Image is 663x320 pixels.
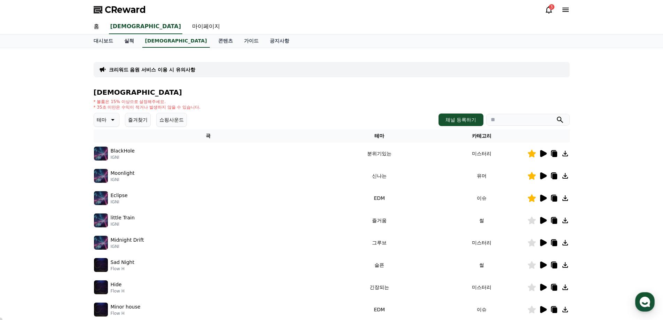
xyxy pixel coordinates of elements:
[187,19,226,34] a: 마이페이지
[156,113,187,127] button: 쇼핑사운드
[111,244,144,249] p: IGNI
[94,303,108,317] img: music
[94,88,570,96] h4: [DEMOGRAPHIC_DATA]
[111,288,125,294] p: Flow H
[111,259,134,266] p: Sad Night
[436,209,527,232] td: 썰
[323,142,436,165] td: 분위기있는
[264,34,295,48] a: 공지사항
[111,311,141,316] p: Flow H
[439,114,483,126] button: 채널 등록하기
[46,221,90,238] a: 대화
[88,19,105,34] a: 홈
[108,231,116,237] span: 설정
[323,232,436,254] td: 그루브
[94,280,108,294] img: music
[94,258,108,272] img: music
[436,165,527,187] td: 유머
[111,281,122,288] p: Hide
[119,34,140,48] a: 실적
[111,221,135,227] p: IGNI
[111,192,128,199] p: Eclipse
[545,6,553,14] a: 3
[142,34,210,48] a: [DEMOGRAPHIC_DATA]
[109,19,182,34] a: [DEMOGRAPHIC_DATA]
[323,276,436,298] td: 긴장되는
[111,170,135,177] p: Moonlight
[111,155,135,160] p: IGNI
[436,254,527,276] td: 썰
[22,231,26,237] span: 홈
[111,214,135,221] p: little Train
[2,221,46,238] a: 홈
[549,4,554,10] div: 3
[97,115,106,125] p: 테마
[111,199,128,205] p: IGNI
[105,4,146,15] span: CReward
[436,130,527,142] th: 카테고리
[111,266,134,272] p: Flow H
[111,236,144,244] p: Midnight Drift
[436,187,527,209] td: 이슈
[323,187,436,209] td: EDM
[109,66,195,73] a: 크리워드 음원 서비스 이용 시 유의사항
[94,236,108,250] img: music
[94,130,323,142] th: 곡
[436,142,527,165] td: 미스터리
[238,34,264,48] a: 가이드
[323,165,436,187] td: 신나는
[111,147,135,155] p: BlackHole
[436,276,527,298] td: 미스터리
[111,177,135,182] p: IGNI
[94,191,108,205] img: music
[94,169,108,183] img: music
[94,147,108,161] img: music
[323,254,436,276] td: 슬픈
[94,99,201,104] p: * 볼륨은 15% 이상으로 설정해주세요.
[436,232,527,254] td: 미스터리
[64,232,72,237] span: 대화
[94,113,119,127] button: 테마
[94,104,201,110] p: * 35초 미만은 수익이 적거나 발생하지 않을 수 있습니다.
[323,209,436,232] td: 즐거움
[323,130,436,142] th: 테마
[111,303,141,311] p: Minor house
[125,113,151,127] button: 즐겨찾기
[94,213,108,227] img: music
[90,221,134,238] a: 설정
[88,34,119,48] a: 대시보드
[94,4,146,15] a: CReward
[213,34,238,48] a: 콘텐츠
